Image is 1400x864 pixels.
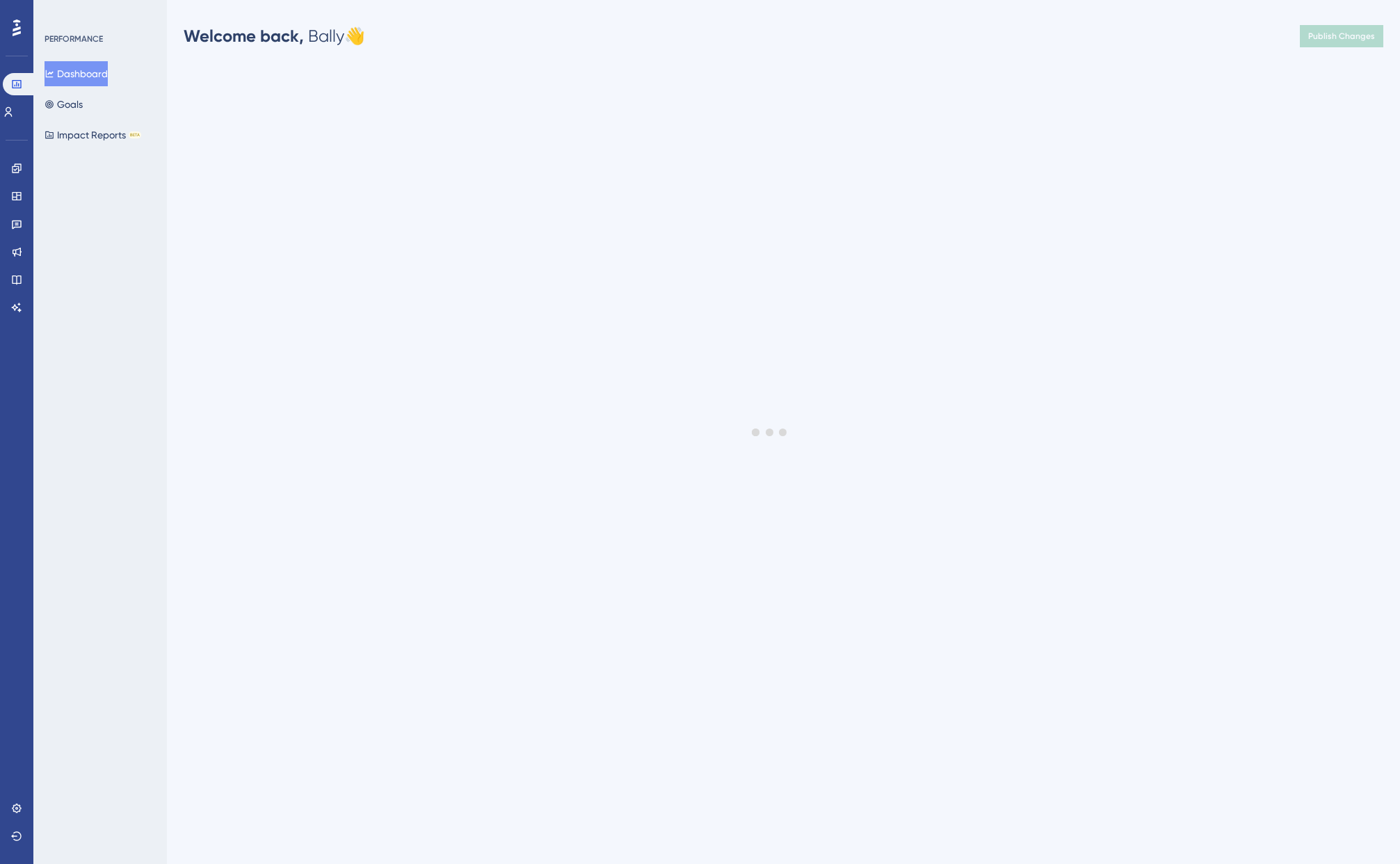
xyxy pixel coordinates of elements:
[45,92,83,117] button: Goals
[1308,31,1375,42] span: Publish Changes
[1300,25,1383,47] button: Publish Changes
[184,26,304,46] span: Welcome back,
[45,33,103,45] div: PERFORMANCE
[45,122,141,147] button: Impact ReportsBETA
[45,61,108,86] button: Dashboard
[184,25,365,47] div: Bally 👋
[129,131,141,138] div: BETA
